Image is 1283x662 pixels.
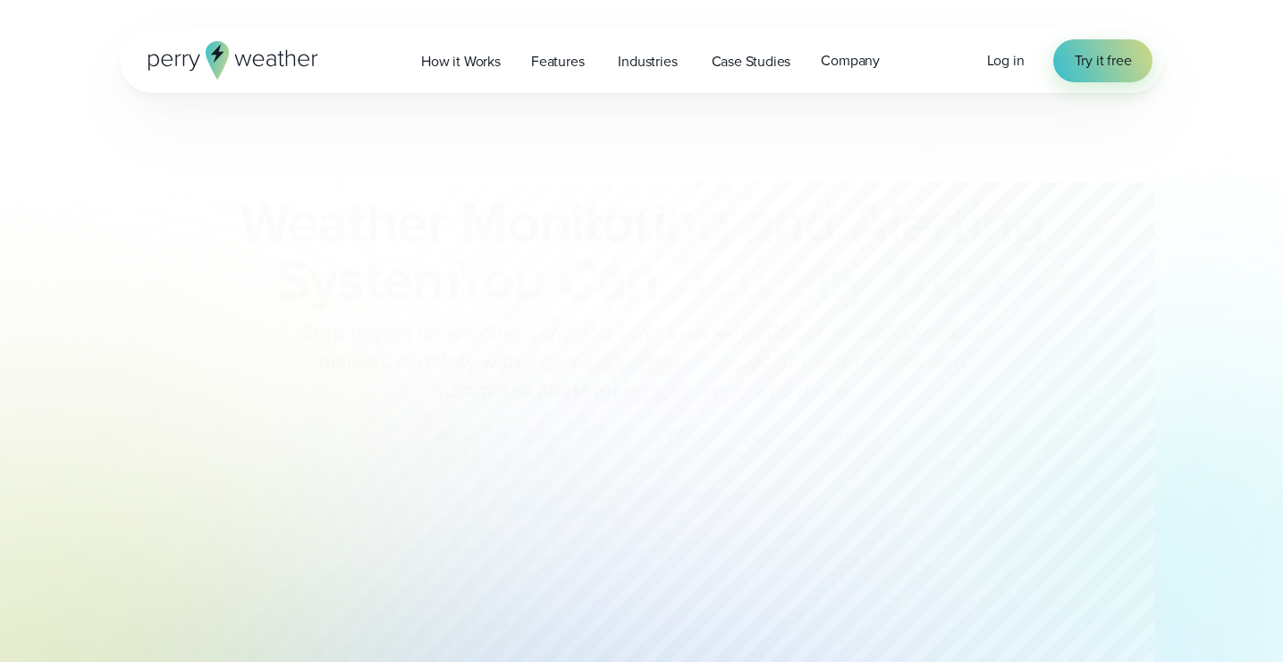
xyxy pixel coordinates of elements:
a: Try it free [1053,39,1153,82]
a: Case Studies [696,43,806,80]
a: How it Works [406,43,516,80]
span: Industries [618,51,677,72]
span: Log in [987,50,1025,71]
span: Company [821,50,880,72]
span: How it Works [421,51,501,72]
span: Features [531,51,585,72]
a: Log in [987,50,1025,72]
span: Case Studies [712,51,791,72]
span: Try it free [1075,50,1132,72]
